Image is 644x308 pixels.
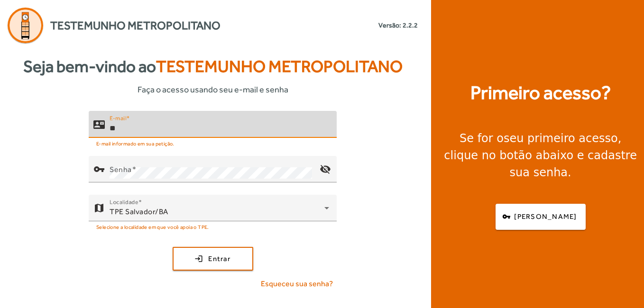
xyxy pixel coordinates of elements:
[470,79,611,107] strong: Primeiro acesso?
[378,20,418,30] small: Versão: 2.2.2
[261,278,333,290] span: Esqueceu sua senha?
[208,254,230,264] span: Entrar
[514,211,577,222] span: [PERSON_NAME]
[8,8,43,43] img: Logo Agenda
[96,138,175,148] mat-hint: E-mail informado em sua petição.
[93,202,105,214] mat-icon: map
[110,207,168,216] span: TPE Salvador/BA
[110,199,138,205] mat-label: Localidade
[173,247,253,271] button: Entrar
[110,164,132,173] mat-label: Senha
[504,132,618,145] strong: seu primeiro acesso
[314,158,337,181] mat-icon: visibility_off
[96,221,209,232] mat-hint: Selecione a localidade em que você apoia o TPE.
[93,118,105,130] mat-icon: contact_mail
[442,130,638,181] div: Se for o , clique no botão abaixo e cadastre sua senha.
[23,54,403,79] strong: Seja bem-vindo ao
[93,163,105,175] mat-icon: vpn_key
[156,57,403,76] span: Testemunho Metropolitano
[50,17,221,34] span: Testemunho Metropolitano
[496,204,586,230] button: [PERSON_NAME]
[110,115,126,121] mat-label: E-mail
[138,83,288,96] span: Faça o acesso usando seu e-mail e senha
